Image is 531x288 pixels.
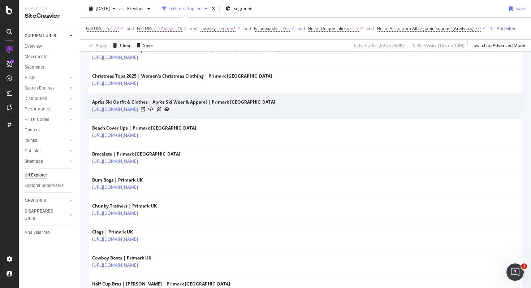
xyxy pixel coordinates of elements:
[25,116,49,123] div: HTTP Codes
[25,208,61,223] div: DISAPPEARED URLS
[92,73,272,79] div: Christmas Tops 2025 | Women's Christmas Clothing | Primark [GEOGRAPHIC_DATA]
[233,5,254,12] span: Segments
[92,132,138,139] a: [URL][DOMAIN_NAME]
[25,84,68,92] a: Search Engines
[25,53,47,61] div: Movements
[156,105,161,113] a: AI Url Details
[413,42,465,48] div: 0.09 % Visits ( 10K on 10M )
[25,208,68,223] a: DISAPPEARED URLS
[92,281,230,287] div: Half Cup Bras | [PERSON_NAME] | Primark [GEOGRAPHIC_DATA]
[96,42,107,48] div: Apply
[474,42,525,48] div: Switch to Advanced Mode
[506,263,524,281] iframe: Intercom live chat
[25,43,42,50] div: Overview
[92,151,180,157] div: Bracelets | Primark [GEOGRAPHIC_DATA]
[220,23,236,34] span: en-gb/*
[25,147,68,155] a: Outlinks
[25,229,75,236] a: Analysis Info
[137,25,153,31] span: Full URL
[25,95,68,102] a: Distribution
[25,32,56,40] div: CURRENT URLS
[366,25,374,31] div: and
[515,5,525,12] div: Save
[25,229,50,236] div: Analysis Info
[190,25,198,31] div: and
[25,137,37,144] div: Inlinks
[210,5,216,12] div: times
[243,25,251,32] button: and
[103,25,105,31] span: =
[223,3,256,14] button: Segments
[25,126,40,134] div: Content
[377,25,474,31] span: No. of Visits from All Organic Sources (Analytics)
[25,197,68,205] a: NEW URLS
[164,105,169,113] a: URL Inspection
[487,24,516,33] button: Add Filter
[217,25,219,31] span: =
[25,6,74,12] div: Analytics
[110,40,131,51] button: Clear
[25,105,50,113] div: Performance
[25,197,46,205] div: NEW URLS
[497,25,516,31] div: Add Filter
[92,158,138,165] a: [URL][DOMAIN_NAME]
[471,40,525,51] button: Switch to Advanced Mode
[25,74,68,82] a: Visits
[279,25,281,31] span: =
[25,64,44,71] div: Segments
[92,80,138,87] a: [URL][DOMAIN_NAME]
[134,40,153,51] button: Save
[521,263,527,269] span: 1
[92,106,138,113] a: [URL][DOMAIN_NAME]
[200,25,216,31] span: country
[254,25,278,31] span: Is Indexable
[25,126,75,134] a: Content
[25,171,47,179] div: Url Explorer
[282,23,290,34] span: Yes
[92,229,169,235] div: Clogs | Primark UK
[297,25,305,31] div: and
[92,255,169,261] div: Cowboy Boots | Primark UK
[25,53,75,61] a: Movements
[25,116,68,123] a: HTTP Codes
[506,3,525,14] button: Save
[25,158,68,165] a: Sitemaps
[297,25,305,32] button: and
[478,23,481,34] span: 0
[92,210,138,217] a: [URL][DOMAIN_NAME]
[157,23,182,34] span: ^.*page=.*$
[92,203,169,209] div: Chunky Trainers | Primark UK
[356,23,359,34] span: 3
[86,40,107,51] button: Apply
[118,5,124,12] span: vs
[92,54,138,61] a: [URL][DOMAIN_NAME]
[25,182,64,189] div: Explorer Bookmarks
[350,25,355,31] span: <=
[120,42,131,48] div: Clear
[25,95,47,102] div: Distribution
[141,107,145,112] a: Visit Online Page
[25,32,68,40] a: CURRENT URLS
[475,25,477,31] span: >
[25,64,75,71] a: Segments
[25,182,75,189] a: Explorer Bookmarks
[25,74,35,82] div: Visits
[86,3,118,14] button: [DATE]
[143,42,153,48] div: Save
[96,5,110,12] span: 2025 Aug. 24th
[86,25,102,31] span: Full URL
[366,25,374,32] button: and
[124,3,153,14] button: Previous
[92,262,138,269] a: [URL][DOMAIN_NAME]
[243,25,251,31] div: and
[154,25,156,31] span: ≠
[124,5,144,12] span: Previous
[92,177,169,183] div: Bum Bags | Primark UK
[92,236,138,243] a: [URL][DOMAIN_NAME]
[25,137,68,144] a: Inlinks
[148,107,154,112] button: View HTML Source
[169,5,202,12] div: 6 Filters Applied
[107,23,119,34] span: /c/|/r/
[159,3,210,14] button: 6 Filters Applied
[25,158,43,165] div: Sitemaps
